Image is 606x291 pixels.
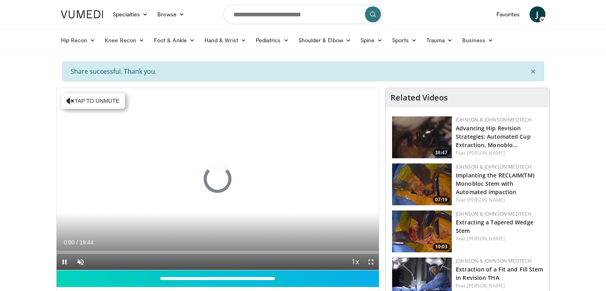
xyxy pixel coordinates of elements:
[56,32,100,48] a: Hip Recon
[61,10,103,18] img: VuMedi Logo
[456,124,531,149] a: Advancing Hip Revision Strategies: Automated Cup Extraction, Monoblo…
[363,254,379,270] button: Fullscreen
[467,235,505,242] a: [PERSON_NAME]
[100,32,149,48] a: Knee Recon
[422,32,458,48] a: Trauma
[456,163,531,170] a: Johnson & Johnson MedTech
[456,282,543,289] div: Feat.
[492,6,525,22] a: Favorites
[61,93,125,109] button: Tap to unmute
[294,32,356,48] a: Shoulder & Elbow
[522,62,544,81] button: ×
[467,197,505,203] a: [PERSON_NAME]
[62,61,544,81] div: Share successful. Thank you.
[456,171,534,196] a: Implanting the RECLAIM(TM) Monobloc Stem with Automated impaction
[251,32,294,48] a: Pediatrics
[433,243,450,250] span: 10:03
[467,149,505,156] a: [PERSON_NAME]
[392,116,452,158] a: 38:47
[467,282,505,289] a: [PERSON_NAME]
[457,32,498,48] a: Business
[200,32,251,48] a: Hand & Wrist
[530,6,545,22] a: J
[456,197,543,204] div: Feat.
[390,93,448,102] h4: Related Videos
[347,254,363,270] button: Playback Rate
[456,265,543,281] a: Extraction of a Fit and Fill Stem in Revision THA
[149,32,200,48] a: Foot & Ankle
[456,218,533,234] a: Extracting a Tapered Wedge Stem
[79,239,93,246] span: 19:44
[224,5,383,24] input: Search topics, interventions
[433,196,450,203] span: 07:19
[392,210,452,252] a: 10:03
[392,116,452,158] img: 9f1a5b5d-2ba5-4c40-8e0c-30b4b8951080.150x105_q85_crop-smart_upscale.jpg
[153,6,189,22] a: Browse
[456,210,531,217] a: Johnson & Johnson MedTech
[392,163,452,205] img: ffc33e66-92ed-4f11-95c4-0a160745ec3c.150x105_q85_crop-smart_upscale.jpg
[57,251,379,254] div: Progress Bar
[433,149,450,156] span: 38:47
[392,210,452,252] img: 0b84e8e2-d493-4aee-915d-8b4f424ca292.150x105_q85_crop-smart_upscale.jpg
[57,88,379,270] video-js: Video Player
[456,116,531,123] a: Johnson & Johnson MedTech
[356,32,387,48] a: Spine
[108,6,153,22] a: Specialties
[392,163,452,205] a: 07:19
[57,254,73,270] button: Pause
[456,149,543,157] div: Feat.
[387,32,422,48] a: Sports
[456,258,531,264] a: Johnson & Johnson MedTech
[76,239,78,246] span: /
[73,254,88,270] button: Unmute
[456,235,543,242] div: Feat.
[64,239,75,246] span: 0:00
